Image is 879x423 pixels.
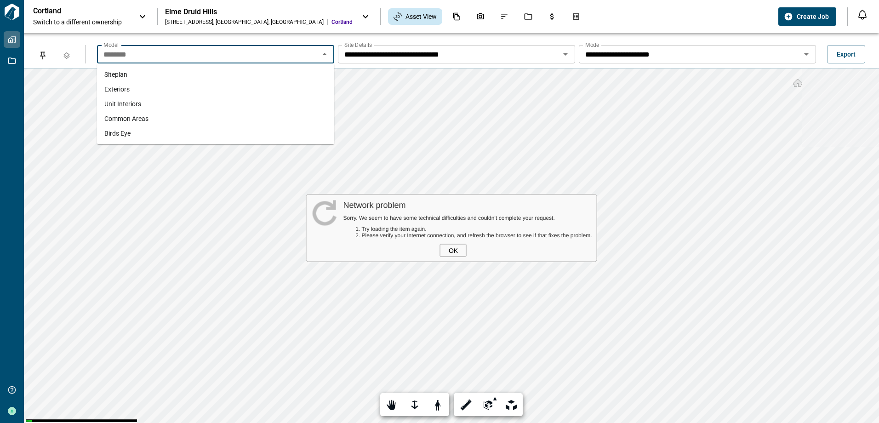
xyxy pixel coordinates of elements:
[519,9,538,24] div: Jobs
[837,50,856,59] span: Export
[104,114,148,123] span: Common Areas
[104,99,141,109] span: Unit Interiors
[855,7,870,22] button: Open notification feed
[165,18,324,26] div: [STREET_ADDRESS] , [GEOGRAPHIC_DATA] , [GEOGRAPHIC_DATA]
[542,9,562,24] div: Budgets
[585,41,599,49] label: Mode
[104,85,130,94] span: Exteriors
[33,6,116,16] p: Cortland
[388,8,442,25] div: Asset View
[33,17,130,27] span: Switch to a different ownership
[103,41,119,49] label: Model
[797,12,829,21] span: Create Job
[440,244,467,257] div: OK
[447,9,466,24] div: Documents
[778,7,836,26] button: Create Job
[800,48,813,61] button: Open
[331,18,353,26] span: Cortland
[104,129,131,138] span: Birds Eye
[827,45,865,63] button: Export
[318,48,331,61] button: Close
[344,41,372,49] label: Site Details
[362,226,592,232] li: Try loading the item again.
[343,215,592,221] div: Sorry. We seem to have some technical difficulties and couldn’t complete your request.
[559,48,572,61] button: Open
[165,7,353,17] div: Elme Druid Hills
[495,9,514,24] div: Issues & Info
[362,232,592,239] li: Please verify your Internet connection, and refresh the browser to see if that fixes the problem.
[471,9,490,24] div: Photos
[405,12,437,21] span: Asset View
[343,200,592,210] div: Network problem
[104,70,127,79] span: Siteplan
[566,9,586,24] div: Takeoff Center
